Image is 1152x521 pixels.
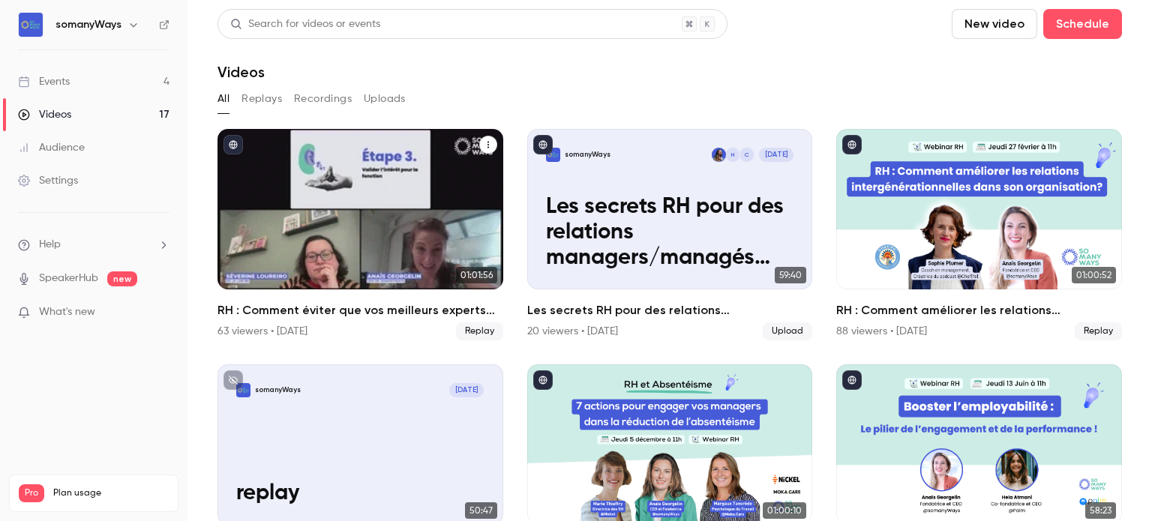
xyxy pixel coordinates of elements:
img: somanyWays [19,13,43,37]
span: 59:40 [775,267,806,283]
li: Les secrets RH pour des relations managers/managés harmonieuses [527,129,813,340]
li: help-dropdown-opener [18,237,169,253]
button: published [842,370,862,390]
img: Les secrets RH pour des relations managers/managés harmonieuses [546,148,560,162]
span: 01:00:10 [763,502,806,519]
span: Help [39,237,61,253]
div: Settings [18,173,78,188]
button: unpublished [223,370,243,390]
span: Replay [456,322,503,340]
img: Anaïs Georgelin [712,148,726,162]
h1: Videos [217,63,265,81]
h2: Les secrets RH pour des relations managers/managés harmonieuses [527,301,813,319]
button: published [223,135,243,154]
span: new [107,271,137,286]
span: Plan usage [53,487,169,499]
li: RH : Comment améliorer les relations intergénérationnelles dans son organisation ? [836,129,1122,340]
button: New video [952,9,1037,39]
div: 88 viewers • [DATE] [836,324,927,339]
section: Videos [217,9,1122,512]
div: H [725,147,741,163]
p: somanyWays [565,150,610,160]
div: C [739,147,754,163]
span: [DATE] [759,148,793,162]
span: 01:01:56 [456,267,497,283]
button: Schedule [1043,9,1122,39]
div: 20 viewers • [DATE] [527,324,618,339]
span: [DATE] [449,383,484,397]
span: Replay [1075,322,1122,340]
span: Pro [19,484,44,502]
div: 63 viewers • [DATE] [217,324,307,339]
a: Les secrets RH pour des relations managers/managés harmonieusessomanyWaysCHAnaïs Georgelin[DATE]L... [527,129,813,340]
span: What's new [39,304,95,320]
button: Uploads [364,87,406,111]
button: published [533,370,553,390]
button: published [842,135,862,154]
button: Recordings [294,87,352,111]
a: 01:01:56RH : Comment éviter que vos meilleurs experts deviennent de mauvais managers ?63 viewers ... [217,129,503,340]
span: 01:00:52 [1072,267,1116,283]
div: Search for videos or events [230,16,380,32]
p: Les secrets RH pour des relations managers/managés harmonieuses [546,194,793,271]
button: published [533,135,553,154]
span: Upload [763,322,812,340]
button: All [217,87,229,111]
a: 01:00:52RH : Comment améliorer les relations intergénérationnelles dans son organisation ?88 view... [836,129,1122,340]
h6: somanyWays [55,17,121,32]
div: Audience [18,140,85,155]
span: 58:23 [1085,502,1116,519]
img: replay [236,383,250,397]
li: RH : Comment éviter que vos meilleurs experts deviennent de mauvais managers ? [217,129,503,340]
button: Replays [241,87,282,111]
h2: RH : Comment améliorer les relations intergénérationnelles dans son organisation ? [836,301,1122,319]
span: 50:47 [465,502,497,519]
h2: RH : Comment éviter que vos meilleurs experts deviennent de mauvais managers ? [217,301,503,319]
p: replay [236,481,484,506]
div: Videos [18,107,71,122]
p: somanyWays [255,385,301,395]
a: SpeakerHub [39,271,98,286]
div: Events [18,74,70,89]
